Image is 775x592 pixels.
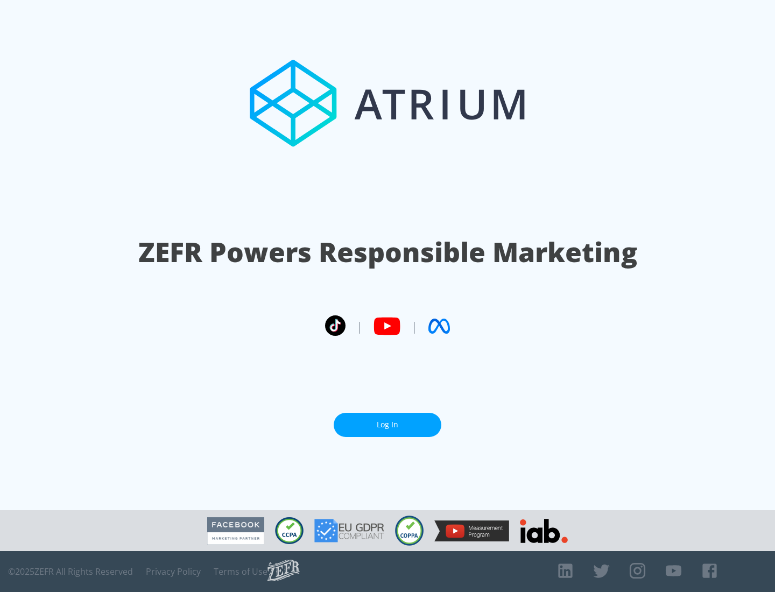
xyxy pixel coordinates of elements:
a: Privacy Policy [146,566,201,577]
a: Log In [334,413,441,437]
img: YouTube Measurement Program [434,520,509,541]
img: GDPR Compliant [314,519,384,542]
img: CCPA Compliant [275,517,304,544]
a: Terms of Use [214,566,267,577]
h1: ZEFR Powers Responsible Marketing [138,234,637,271]
img: IAB [520,519,568,543]
span: | [356,318,363,334]
img: Facebook Marketing Partner [207,517,264,545]
span: © 2025 ZEFR All Rights Reserved [8,566,133,577]
img: COPPA Compliant [395,516,424,546]
span: | [411,318,418,334]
